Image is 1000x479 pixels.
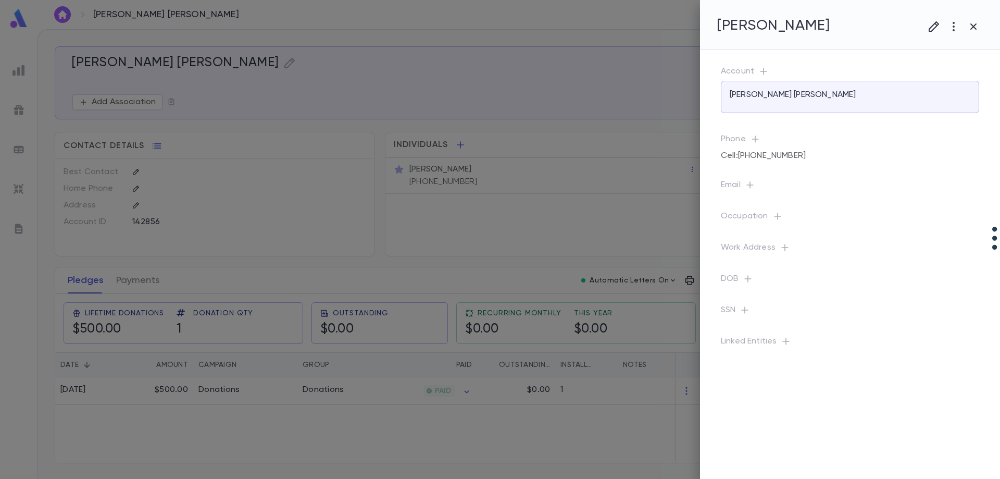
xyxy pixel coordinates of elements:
p: [PERSON_NAME] [PERSON_NAME] [730,90,856,100]
p: DOB [721,274,979,288]
p: Phone [721,134,979,149]
div: Cell : [PHONE_NUMBER] [721,146,806,165]
p: Email [721,180,979,194]
p: Linked Entities [721,336,979,351]
p: Occupation [721,211,979,226]
p: Account [721,66,979,81]
p: Work Address [721,242,979,257]
p: SSN [721,305,979,320]
h4: [PERSON_NAME] [717,17,830,34]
